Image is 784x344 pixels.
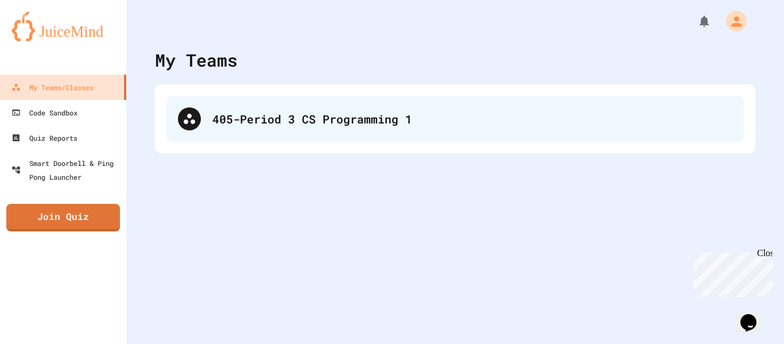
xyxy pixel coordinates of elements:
[155,47,238,73] div: My Teams
[11,131,77,145] div: Quiz Reports
[6,204,120,231] a: Join Quiz
[11,80,94,94] div: My Teams/Classes
[11,11,115,41] img: logo-orange.svg
[736,298,773,333] iframe: chat widget
[676,11,714,31] div: My Notifications
[689,248,773,297] iframe: chat widget
[714,8,750,34] div: My Account
[5,5,79,73] div: Chat with us now!Close
[212,110,732,127] div: 405-Period 3 CS Programming 1
[11,156,122,184] div: Smart Doorbell & Ping Pong Launcher
[11,106,77,119] div: Code Sandbox
[166,96,744,142] div: 405-Period 3 CS Programming 1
